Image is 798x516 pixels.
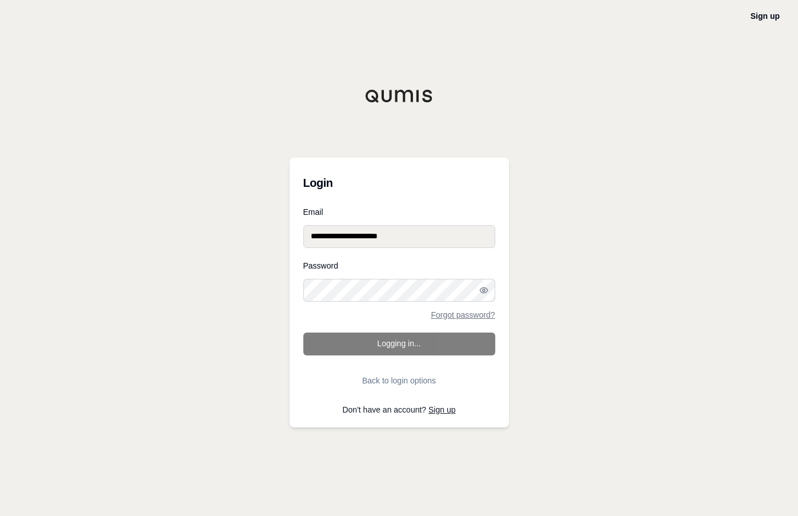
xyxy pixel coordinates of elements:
[303,262,495,270] label: Password
[303,406,495,414] p: Don't have an account?
[303,208,495,216] label: Email
[365,89,434,103] img: Qumis
[303,369,495,392] button: Back to login options
[431,311,495,319] a: Forgot password?
[303,171,495,194] h3: Login
[428,405,455,414] a: Sign up
[751,11,780,21] a: Sign up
